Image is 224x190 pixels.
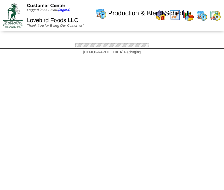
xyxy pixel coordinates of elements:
img: calendarinout.gif [210,10,221,21]
img: calendarprod.gif [95,7,107,19]
img: loading [73,41,151,48]
a: (logout) [58,8,70,12]
span: Production & Blend Schedule [108,10,192,17]
span: Thank You for Being Our Customer! [27,24,84,28]
span: Customer Center [27,3,65,8]
span: [DEMOGRAPHIC_DATA] Packaging [83,50,141,54]
img: ZoRoCo_Logo(Green%26Foil)%20jpg.webp [3,3,23,27]
span: Logged in as Eclark [27,8,70,12]
span: Lovebird Foods LLC [27,17,78,24]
